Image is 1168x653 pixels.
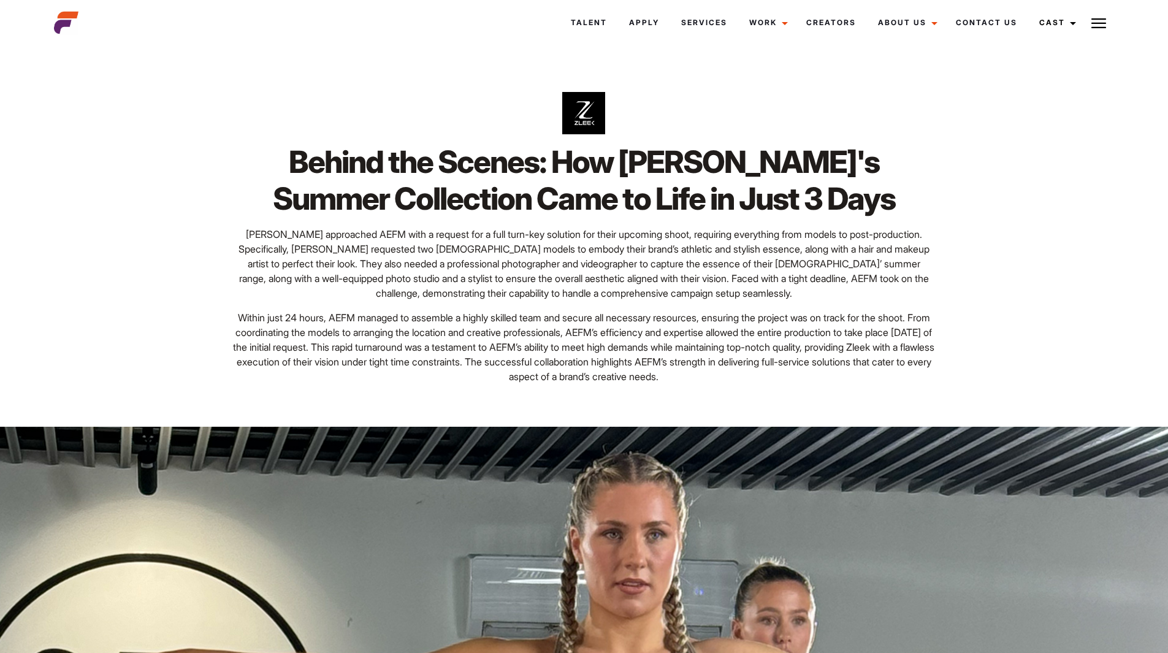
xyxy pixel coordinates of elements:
a: Services [670,6,738,39]
a: Work [738,6,795,39]
a: About Us [867,6,945,39]
a: Creators [795,6,867,39]
a: Contact Us [945,6,1028,39]
img: cropped-aefm-brand-fav-22-square.png [54,10,78,35]
h1: Behind the Scenes: How [PERSON_NAME]'s Summer Collection Came to Life in Just 3 Days [233,143,934,217]
img: Burger icon [1091,16,1106,31]
p: Within just 24 hours, AEFM managed to assemble a highly skilled team and secure all necessary res... [233,310,934,384]
p: [PERSON_NAME] approached AEFM with a request for a full turn-key solution for their upcoming shoo... [233,227,934,300]
a: Cast [1028,6,1083,39]
a: Talent [560,6,618,39]
a: Apply [618,6,670,39]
